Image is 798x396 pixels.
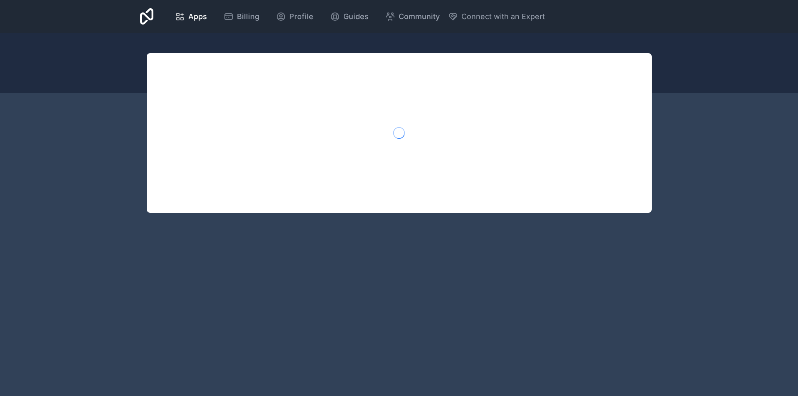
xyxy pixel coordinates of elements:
button: Connect with an Expert [448,11,545,22]
a: Profile [269,7,320,26]
span: Guides [343,11,369,22]
a: Apps [168,7,214,26]
a: Community [379,7,446,26]
span: Profile [289,11,313,22]
span: Billing [237,11,259,22]
a: Guides [323,7,375,26]
span: Apps [188,11,207,22]
span: Connect with an Expert [461,11,545,22]
span: Community [399,11,440,22]
a: Billing [217,7,266,26]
